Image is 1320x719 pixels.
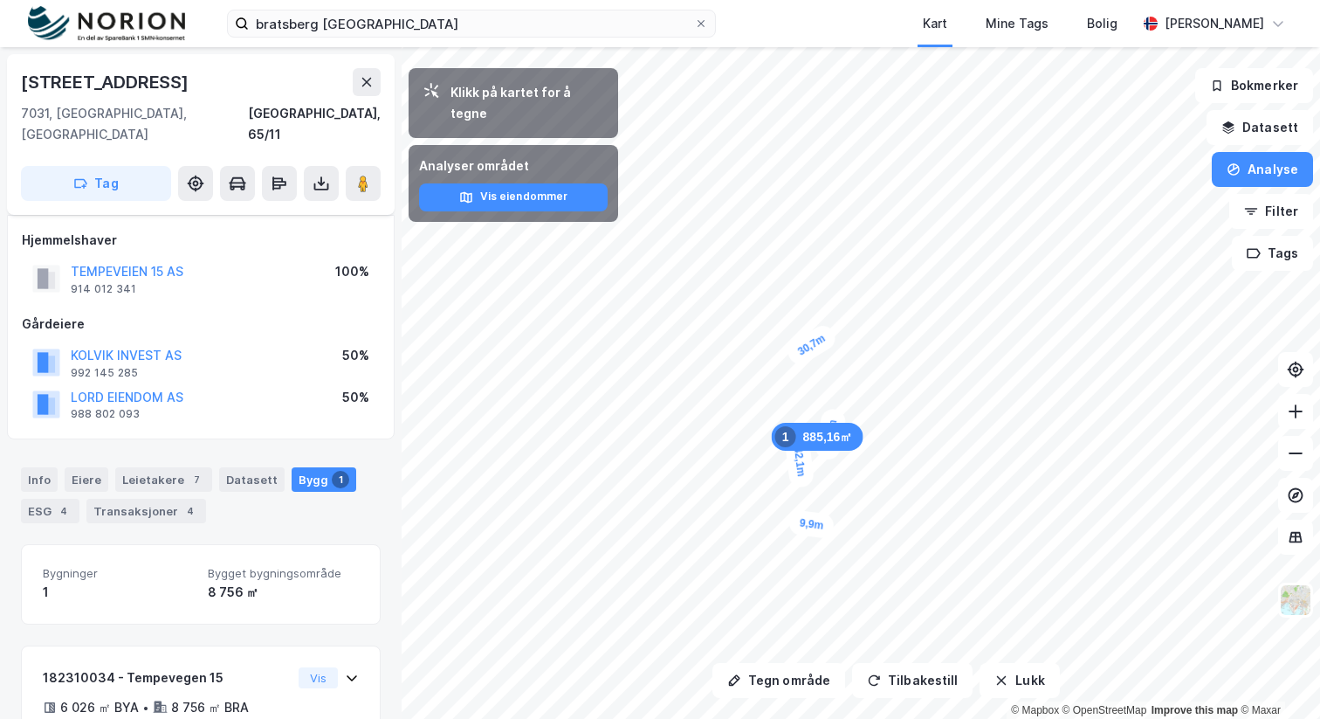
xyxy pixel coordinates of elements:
iframe: Chat Widget [1233,635,1320,719]
div: 6 026 ㎡ BYA [60,697,139,718]
div: Bygg [292,467,356,492]
button: Bokmerker [1195,68,1313,103]
button: Vis eiendommer [419,183,608,211]
button: Tag [21,166,171,201]
div: Eiere [65,467,108,492]
div: Map marker [772,423,863,451]
div: Analyser området [419,156,608,176]
div: Map marker [784,321,840,369]
div: 1 [43,582,194,603]
div: 1 [332,471,349,488]
button: Tags [1232,236,1313,271]
div: 182310034 - Tempevegen 15 [43,667,292,688]
div: Gårdeiere [22,314,380,335]
a: OpenStreetMap [1062,704,1147,716]
div: 4 [55,502,72,520]
div: Info [21,467,58,492]
div: Leietakere [115,467,212,492]
div: 7 [188,471,205,488]
div: 100% [335,261,369,282]
div: Klikk på kartet for å tegne [450,82,604,124]
div: 50% [342,387,369,408]
div: Mine Tags [986,13,1048,34]
div: Bolig [1087,13,1117,34]
div: 988 802 093 [71,407,140,421]
div: Datasett [219,467,285,492]
img: Z [1279,584,1312,617]
div: 8 756 ㎡ BRA [171,697,249,718]
button: Vis [299,667,338,688]
img: norion-logo.80e7a08dc31c2e691866.png [28,6,185,42]
div: [PERSON_NAME] [1165,13,1264,34]
div: Kontrollprogram for chat [1233,635,1320,719]
button: Datasett [1207,110,1313,145]
a: Improve this map [1152,704,1238,716]
div: ESG [21,499,79,523]
div: Kart [923,13,947,34]
button: Tilbakestill [852,663,973,698]
div: Map marker [784,435,815,488]
div: 4 [182,502,199,520]
span: Bygninger [43,566,194,581]
div: [STREET_ADDRESS] [21,68,192,96]
div: 1 [775,426,796,447]
div: Map marker [787,509,835,539]
div: 7031, [GEOGRAPHIC_DATA], [GEOGRAPHIC_DATA] [21,103,248,145]
button: Analyse [1212,152,1313,187]
button: Filter [1229,194,1313,229]
div: [GEOGRAPHIC_DATA], 65/11 [248,103,381,145]
button: Lukk [980,663,1059,698]
div: 50% [342,345,369,366]
span: Bygget bygningsområde [208,566,359,581]
div: 992 145 285 [71,366,138,380]
input: Søk på adresse, matrikkel, gårdeiere, leietakere eller personer [249,10,694,37]
div: • [142,701,149,715]
div: 8 756 ㎡ [208,582,359,603]
a: Mapbox [1011,704,1059,716]
button: Tegn område [712,663,845,698]
div: 914 012 341 [71,282,136,296]
div: Transaksjoner [86,499,206,523]
div: Hjemmelshaver [22,230,380,251]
